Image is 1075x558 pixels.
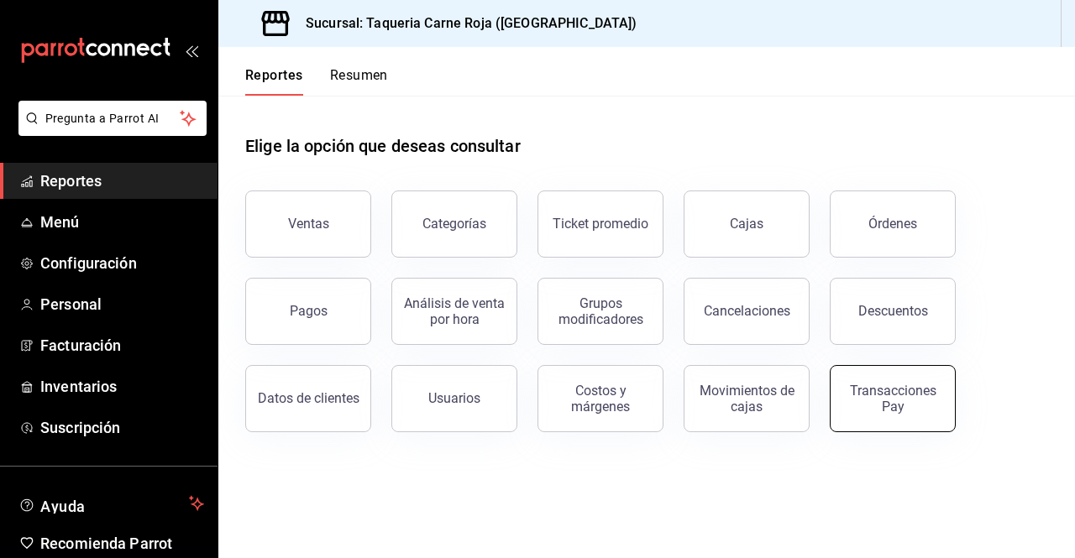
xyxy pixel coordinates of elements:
div: Cajas [730,216,763,232]
button: Datos de clientes [245,365,371,432]
span: Reportes [40,169,204,192]
button: Pregunta a Parrot AI [18,101,207,136]
h3: Sucursal: Taqueria Carne Roja ([GEOGRAPHIC_DATA]) [292,13,637,34]
span: Ayuda [40,493,182,514]
div: Descuentos [858,303,928,319]
button: Cancelaciones [684,278,810,345]
div: Movimientos de cajas [695,383,799,415]
span: Inventarios [40,375,204,398]
div: Usuarios [428,390,480,406]
button: Descuentos [830,278,956,345]
button: Transacciones Pay [830,365,956,432]
div: Ticket promedio [553,216,648,232]
div: Ventas [288,216,329,232]
div: Categorías [422,216,486,232]
button: Costos y márgenes [537,365,663,432]
div: Transacciones Pay [841,383,945,415]
button: Movimientos de cajas [684,365,810,432]
div: Grupos modificadores [548,295,653,327]
button: Usuarios [391,365,517,432]
div: Órdenes [868,216,917,232]
button: Ticket promedio [537,190,663,258]
div: Análisis de venta por hora [402,295,506,327]
span: Personal [40,293,204,316]
div: Pagos [290,303,328,319]
button: Resumen [330,67,388,96]
div: Datos de clientes [258,390,359,406]
span: Suscripción [40,416,204,439]
button: open_drawer_menu [185,44,198,57]
div: Cancelaciones [704,303,790,319]
a: Pregunta a Parrot AI [12,122,207,139]
span: Menú [40,211,204,233]
span: Configuración [40,252,204,274]
div: navigation tabs [245,67,388,96]
button: Análisis de venta por hora [391,278,517,345]
span: Pregunta a Parrot AI [45,110,181,128]
div: Costos y márgenes [548,383,653,415]
h1: Elige la opción que deseas consultar [245,133,521,159]
button: Ventas [245,190,371,258]
button: Categorías [391,190,517,258]
button: Grupos modificadores [537,278,663,345]
button: Pagos [245,278,371,345]
span: Facturación [40,334,204,357]
button: Cajas [684,190,810,258]
span: Recomienda Parrot [40,532,204,555]
button: Reportes [245,67,303,96]
button: Órdenes [830,190,956,258]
